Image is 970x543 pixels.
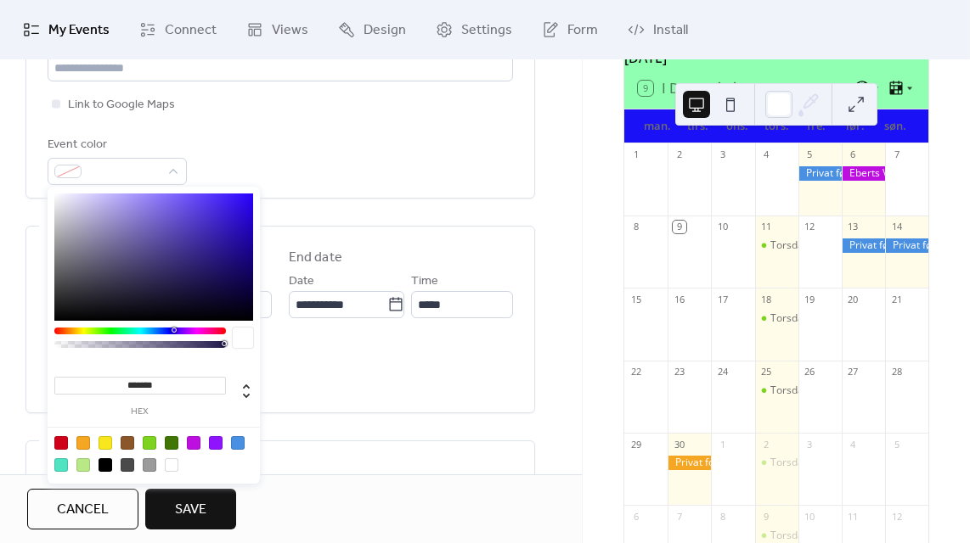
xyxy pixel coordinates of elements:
span: Cancel [57,500,109,520]
a: My Events [10,7,122,53]
div: 5 [804,148,816,161]
div: #9013FE [209,436,223,450]
div: 14 [890,221,903,233]
div: 7 [890,148,903,161]
div: 28 [890,366,903,378]
div: Torsdags smykkecafe [755,383,798,398]
span: Date [289,271,314,292]
div: #9B9B9B [143,458,156,472]
div: 11 [847,510,860,523]
span: Time [411,271,438,292]
div: 12 [890,510,903,523]
div: 4 [760,148,773,161]
a: Views [234,7,321,53]
div: #417505 [165,436,178,450]
div: 6 [629,510,642,523]
label: hex [54,407,226,417]
div: 11 [760,221,773,233]
div: 18 [760,293,773,305]
button: Cancel [27,489,138,529]
div: 10 [804,510,816,523]
div: #4A90E2 [231,436,245,450]
div: 6 [847,148,860,161]
span: My Events [48,20,110,41]
a: Design [325,7,419,53]
div: 17 [716,293,729,305]
div: #D0021B [54,436,68,450]
div: 16 [673,293,685,305]
div: 8 [716,510,729,523]
div: 3 [804,438,816,451]
div: 9 [673,221,685,233]
span: Design [364,20,406,41]
button: Save [145,489,236,529]
div: Privat forældrearr. [668,456,711,470]
div: 27 [847,366,860,378]
div: Torsdags smykkecafe [770,238,873,253]
div: #B8E986 [76,458,90,472]
div: Event color [48,135,183,155]
div: #BD10E0 [187,436,200,450]
div: 24 [716,366,729,378]
a: Settings [423,7,525,53]
div: Torsdags smykkecafe [755,311,798,326]
div: Privat fødselsdag [885,238,928,253]
div: #F8E71C [99,436,112,450]
div: 10 [716,221,729,233]
div: 19 [804,293,816,305]
a: Connect [127,7,229,53]
div: Privat fødselsdag [842,238,885,253]
div: 13 [847,221,860,233]
div: 26 [804,366,816,378]
div: Torsdags smykkecafe [770,383,873,398]
div: 5 [890,438,903,451]
div: 20 [847,293,860,305]
div: Privat fødselsdag [798,166,842,181]
span: Settings [461,20,512,41]
div: 15 [629,293,642,305]
span: Link to Google Maps [68,95,175,115]
div: 21 [890,293,903,305]
div: #4A4A4A [121,458,134,472]
div: 1 [716,438,729,451]
div: #8B572A [121,436,134,450]
div: 30 [673,438,685,451]
div: #50E3C2 [54,458,68,472]
div: fre. [796,109,836,143]
div: Torsdags smykkecafe [770,529,873,543]
span: Connect [165,20,217,41]
div: tors. [757,109,797,143]
div: 29 [629,438,642,451]
div: lør. [836,109,876,143]
div: ons. [717,109,757,143]
div: #7ED321 [143,436,156,450]
div: Eberts Villaby årlige loppemarked [842,166,885,181]
div: 1 [629,148,642,161]
div: End date [289,248,342,268]
div: 25 [760,366,773,378]
div: 12 [804,221,816,233]
div: Torsdags smykkecafe [755,456,798,470]
div: #000000 [99,458,112,472]
span: Save [175,500,206,520]
div: 4 [847,438,860,451]
a: Install [615,7,701,53]
div: #F5A623 [76,436,90,450]
div: 3 [716,148,729,161]
div: Torsdags smykkecafe [770,456,873,470]
div: 2 [673,148,685,161]
div: tirs. [678,109,718,143]
div: 23 [673,366,685,378]
div: #FFFFFF [165,458,178,472]
span: Views [272,20,308,41]
div: Torsdags smykkecafe [755,529,798,543]
div: 9 [760,510,773,523]
a: Form [529,7,611,53]
span: Form [567,20,598,41]
div: 22 [629,366,642,378]
div: 8 [629,221,642,233]
div: søn. [875,109,915,143]
div: 2 [760,438,773,451]
div: Torsdags smykkecafe [770,311,873,326]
